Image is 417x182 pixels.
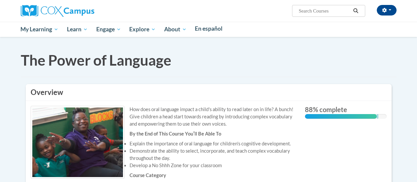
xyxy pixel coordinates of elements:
div: 88% complete [305,114,377,119]
li: Explain the importance of oral language for children's cognitive development. [39,140,300,147]
a: En español [191,22,227,36]
span: Engage [96,25,121,33]
a: Cox Campus [21,8,94,13]
a: Learn [63,22,92,37]
label: 88% complete [305,106,387,113]
img: Course logo image [31,106,125,179]
a: Engage [92,22,125,37]
button: Account Settings [377,5,397,15]
div: How does oral language impact a child's ability to read later on in life? A bunch! Give children ... [31,106,295,128]
span: The Power of Language [21,51,171,69]
span: Explore [129,25,156,33]
span: En español [195,25,223,32]
span: Learn [67,25,88,33]
a: Explore [125,22,160,37]
h6: By the End of This Course Youʹll Be Able To [26,131,300,137]
h3: Overview [31,87,387,98]
li: Develop a No Shhh Zone for your classroom [39,162,300,169]
div: 0.001% [377,114,378,119]
button: Search [351,7,361,15]
span: My Learning [20,25,58,33]
img: Cox Campus [21,5,94,17]
li: Demonstrate the ability to select, incorporate, and teach complex vocabulary throughout the day. [39,147,300,162]
span: About [164,25,187,33]
a: My Learning [16,22,63,37]
a: About [160,22,191,37]
input: Search Courses [298,7,351,15]
i:  [353,9,359,14]
div: Main menu [16,22,402,37]
h6: Course Category [26,172,300,178]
